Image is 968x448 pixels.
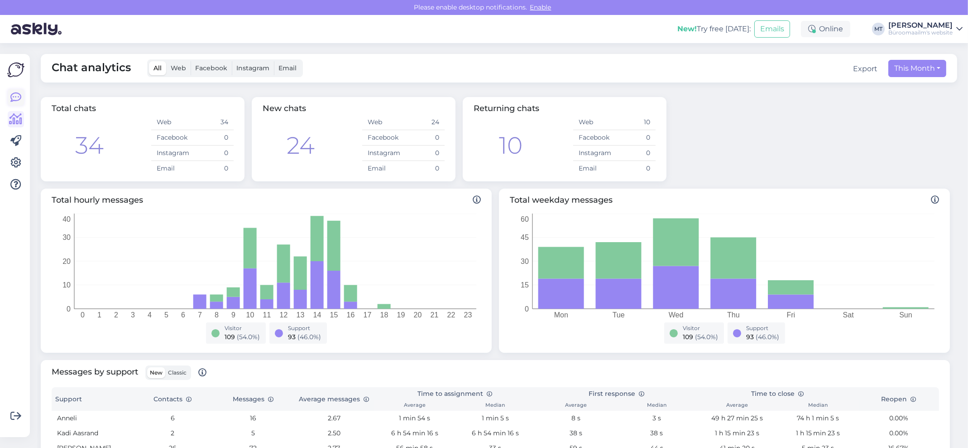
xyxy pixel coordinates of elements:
td: 6 h 54 min 16 s [455,426,536,441]
tspan: 13 [297,311,305,319]
td: 2.50 [294,426,374,441]
div: [PERSON_NAME] [888,22,953,29]
tspan: 14 [313,311,321,319]
tspan: 6 [181,311,185,319]
tspan: 23 [464,311,472,319]
tspan: 30 [521,258,529,265]
th: Median [616,400,697,411]
td: 0 [614,146,656,161]
tspan: 8 [215,311,219,319]
td: 6 [132,411,213,426]
span: ( 54.0 %) [695,333,719,341]
th: Median [455,400,536,411]
td: 1 min 5 s [455,411,536,426]
td: 6 h 54 min 16 s [374,426,455,441]
span: Total chats [52,103,96,113]
tspan: 40 [62,215,71,223]
tspan: 0 [81,311,85,319]
td: 16 [213,411,293,426]
div: Visitor [683,324,719,332]
div: MT [872,23,885,35]
td: 1 h 15 min 23 s [697,426,777,441]
span: Returning chats [474,103,539,113]
span: Chat analytics [52,59,131,77]
td: 49 h 27 min 25 s [697,411,777,426]
td: 0.00% [858,411,939,426]
b: New! [677,24,697,33]
tspan: 5 [164,311,168,319]
tspan: 0 [525,305,529,313]
td: 74 h 1 min 5 s [778,411,858,426]
th: Contacts [132,387,213,411]
td: 0 [614,161,656,176]
th: Average [374,400,455,411]
td: 0 [192,161,234,176]
td: 38 s [616,426,697,441]
td: 0 [192,130,234,146]
td: 38 s [536,426,616,441]
button: This Month [888,60,946,77]
span: Messages by support [52,365,206,380]
td: 1 min 54 s [374,411,455,426]
span: ( 46.0 %) [298,333,321,341]
tspan: 20 [62,258,71,265]
span: 109 [225,333,235,341]
tspan: 10 [246,311,254,319]
td: 2 [132,426,213,441]
tspan: Fri [787,311,795,319]
td: Facebook [362,130,403,146]
span: Total hourly messages [52,194,481,206]
img: Askly Logo [7,61,24,78]
th: Reopen [858,387,939,411]
th: Support [52,387,132,411]
td: Kadi Aasrand [52,426,132,441]
tspan: 11 [263,311,271,319]
span: 109 [683,333,694,341]
tspan: 18 [380,311,388,319]
span: 93 [747,333,754,341]
td: Web [362,115,403,130]
th: Average [536,400,616,411]
span: ( 46.0 %) [756,333,780,341]
td: 1 h 15 min 23 s [778,426,858,441]
tspan: 17 [364,311,372,319]
th: Time to close [697,387,858,400]
td: 0.00% [858,426,939,441]
td: 2.67 [294,411,374,426]
td: Instagram [362,146,403,161]
td: 0 [192,146,234,161]
td: 0 [403,146,445,161]
span: 93 [288,333,296,341]
div: Online [801,21,850,37]
span: Facebook [195,64,227,72]
tspan: 30 [62,234,71,241]
button: Export [853,63,877,74]
div: Support [288,324,321,332]
div: 34 [75,128,104,163]
td: 10 [614,115,656,130]
tspan: 10 [62,281,71,289]
td: Facebook [151,130,192,146]
span: Total weekday messages [510,194,939,206]
tspan: Tue [613,311,625,319]
th: Messages [213,387,293,411]
tspan: 20 [414,311,422,319]
td: 0 [614,130,656,146]
tspan: Sun [899,311,912,319]
td: Web [573,115,614,130]
div: Büroomaailm's website [888,29,953,36]
span: Enable [527,3,554,11]
td: Email [362,161,403,176]
tspan: Mon [554,311,568,319]
div: 24 [287,128,315,163]
span: New chats [263,103,306,113]
td: Anneli [52,411,132,426]
tspan: Wed [669,311,684,319]
th: Time to assignment [374,387,536,400]
td: 8 s [536,411,616,426]
span: All [153,64,162,72]
tspan: Sat [843,311,854,319]
tspan: 1 [97,311,101,319]
tspan: 16 [347,311,355,319]
tspan: 22 [447,311,455,319]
